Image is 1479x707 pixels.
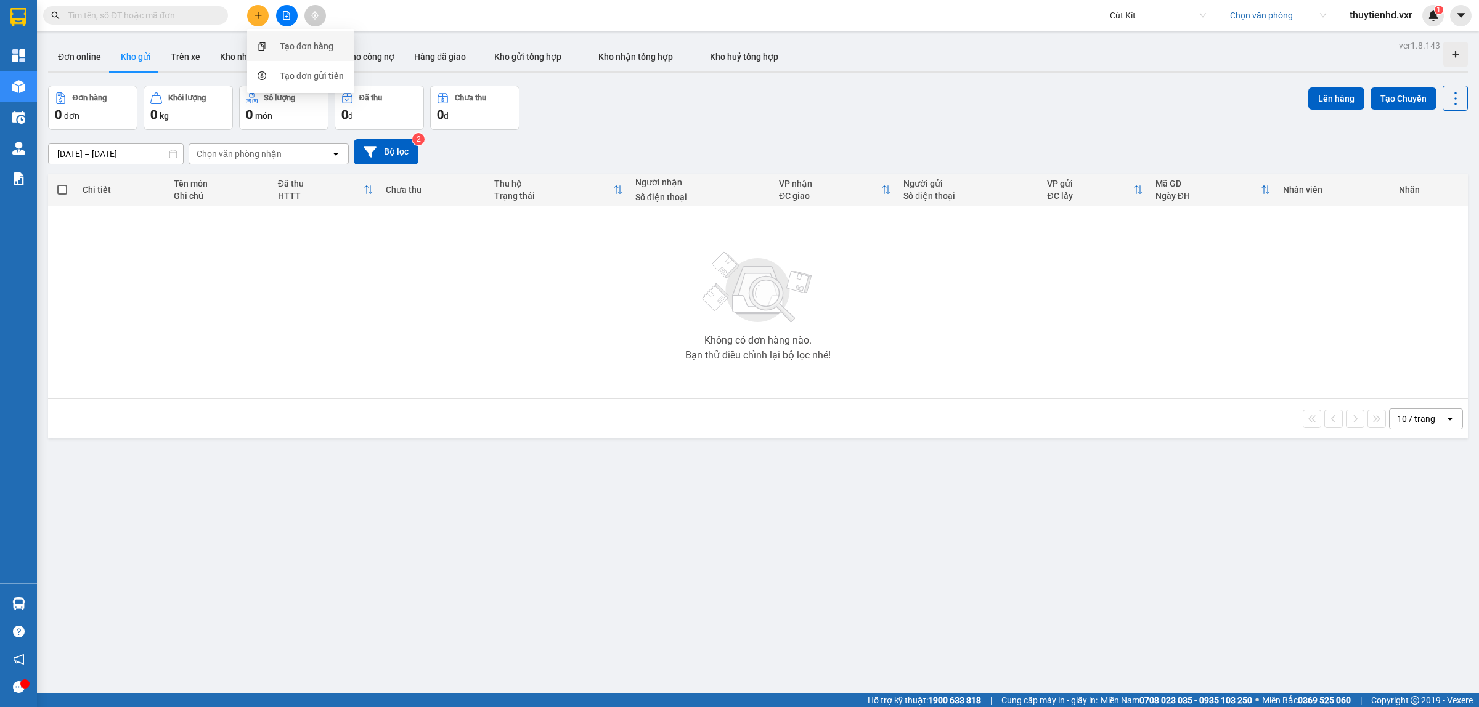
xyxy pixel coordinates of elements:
div: Số điện thoại [903,191,1035,201]
span: ⚪️ [1255,698,1259,703]
img: solution-icon [12,172,25,185]
span: 1 [1436,6,1441,14]
span: Cung cấp máy in - giấy in: [1001,693,1098,707]
button: Hàng đã giao [404,42,476,71]
strong: 1900 633 818 [928,695,981,705]
span: file-add [282,11,291,20]
div: VP gửi [1047,179,1133,188]
span: question-circle [13,626,25,637]
th: Toggle SortBy [773,174,897,206]
div: ver 1.8.143 [1399,39,1440,52]
img: icon-new-feature [1428,10,1439,21]
div: Không có đơn hàng nào. [704,336,812,345]
button: plus [247,5,269,26]
div: Tên món [174,179,266,188]
div: Người nhận [635,177,767,187]
span: 0 [341,107,348,122]
img: dashboard-icon [12,49,25,62]
span: Hỗ trợ kỹ thuật: [868,693,981,707]
div: Ngày ĐH [1155,191,1261,201]
button: file-add [276,5,298,26]
span: search [51,11,60,20]
div: Tạo đơn hàng [280,39,333,53]
button: Kho gửi [111,42,161,71]
span: đơn [64,111,79,121]
span: thuytienhd.vxr [1340,7,1422,23]
button: caret-down [1450,5,1472,26]
div: Đã thu [278,179,364,188]
input: Tìm tên, số ĐT hoặc mã đơn [68,9,213,22]
span: kg [160,111,169,121]
img: warehouse-icon [12,142,25,155]
span: plus [254,11,263,20]
span: đ [348,111,353,121]
span: 0 [55,107,62,122]
button: Kho nhận [210,42,267,71]
button: Lên hàng [1308,87,1364,110]
th: Toggle SortBy [272,174,380,206]
div: Chưa thu [455,94,486,102]
div: ĐC lấy [1047,191,1133,201]
th: Toggle SortBy [1041,174,1149,206]
div: Chưa thu [386,185,481,195]
div: Chọn văn phòng nhận [197,148,282,160]
div: Chi tiết [83,185,161,195]
button: Số lượng0món [239,86,328,130]
span: Miền Bắc [1262,693,1351,707]
div: 10 / trang [1397,413,1435,425]
span: aim [311,11,319,20]
span: snippets [258,42,266,50]
span: caret-down [1456,10,1467,21]
div: Tạo đơn gửi tiền [280,69,344,83]
div: Số điện thoại [635,192,767,202]
strong: 0708 023 035 - 0935 103 250 [1139,695,1252,705]
div: Ghi chú [174,191,266,201]
img: warehouse-icon [12,597,25,610]
div: Bạn thử điều chỉnh lại bộ lọc nhé! [685,350,831,360]
img: warehouse-icon [12,80,25,93]
span: đ [444,111,449,121]
span: Kho gửi tổng hợp [494,52,561,62]
button: Đơn online [48,42,111,71]
span: message [13,681,25,693]
div: Nhân viên [1283,185,1387,195]
div: Mã GD [1155,179,1261,188]
div: Đơn hàng [73,94,107,102]
div: ĐC giao [779,191,881,201]
svg: open [331,149,341,159]
sup: 1 [1435,6,1443,14]
span: Kho nhận tổng hợp [598,52,673,62]
div: Khối lượng [168,94,206,102]
span: 0 [437,107,444,122]
img: logo-vxr [10,8,26,26]
img: svg+xml;base64,PHN2ZyBjbGFzcz0ibGlzdC1wbHVnX19zdmciIHhtbG5zPSJodHRwOi8vd3d3LnczLm9yZy8yMDAwL3N2Zy... [696,244,820,331]
span: | [990,693,992,707]
div: Tạo kho hàng mới [1443,42,1468,67]
div: Nhãn [1399,185,1461,195]
div: Số lượng [264,94,295,102]
span: | [1360,693,1362,707]
div: Trạng thái [494,191,613,201]
div: HTTT [278,191,364,201]
span: notification [13,653,25,665]
span: 0 [150,107,157,122]
strong: 0369 525 060 [1298,695,1351,705]
span: Kho huỷ tổng hợp [710,52,778,62]
button: Chưa thu0đ [430,86,519,130]
button: Kho công nợ [336,42,404,71]
span: Cút Kít [1110,6,1206,25]
div: VP nhận [779,179,881,188]
svg: open [1445,414,1455,424]
button: Tạo Chuyến [1371,87,1436,110]
sup: 2 [412,133,425,145]
button: Bộ lọc [354,139,418,164]
th: Toggle SortBy [1149,174,1277,206]
div: Thu hộ [494,179,613,188]
span: món [255,111,272,121]
button: Đã thu0đ [335,86,424,130]
div: Người gửi [903,179,1035,188]
button: Khối lượng0kg [144,86,233,130]
th: Toggle SortBy [488,174,629,206]
input: Select a date range. [49,144,183,164]
button: aim [304,5,326,26]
